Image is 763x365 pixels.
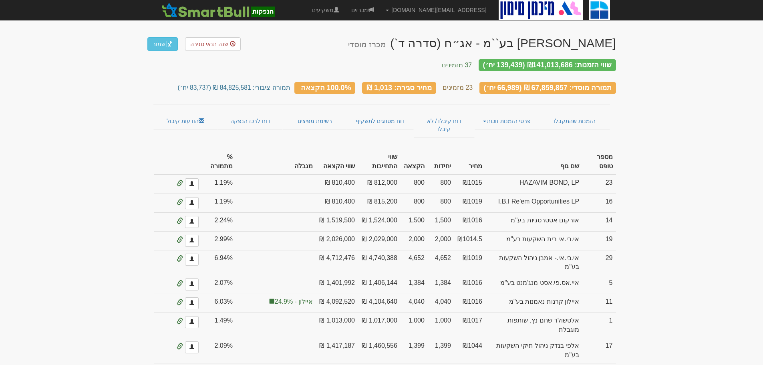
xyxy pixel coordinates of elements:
[177,199,183,206] span: הזמנה אונליין
[236,294,316,313] td: הקצאה בפועל לקבוצה 'איילון' 6.03%
[582,250,616,275] td: 29
[582,231,616,250] td: 19
[485,294,582,313] td: איילון קרנות נאמנות בע"מ
[239,297,313,307] span: איילון - 24.9%
[316,294,358,313] td: 4,092,520 ₪
[454,212,485,231] td: ₪1016
[454,275,485,294] td: ₪1016
[316,212,358,231] td: 1,519,500 ₪
[316,194,358,212] td: 810,400 ₪
[401,212,428,231] td: 1,500
[428,212,454,231] td: 1,500
[147,37,178,51] a: שמור
[582,212,616,231] td: 14
[485,212,582,231] td: אורקום אסטרטגיות בע"מ
[358,250,401,275] td: 4,740,388 ₪
[358,194,401,212] td: 815,200 ₪
[316,313,358,338] td: 1,013,000 ₪
[177,218,183,224] span: הזמנה אונליין
[401,231,428,250] td: 2,000
[236,149,316,175] th: מגבלה
[454,294,485,313] td: ₪1016
[582,194,616,212] td: 16
[428,275,454,294] td: 1,384
[428,294,454,313] td: 4,040
[582,149,616,175] th: מספר טופס
[582,338,616,363] td: 17
[347,113,414,129] a: דוח מסווגים לתשקיף
[202,275,236,294] td: 2.07%
[316,231,358,250] td: 2,026,000 ₪
[159,2,277,18] img: סמארטבול - מערכת לניהול הנפקות
[301,83,351,91] span: 100.0% הקצאה כולל מגבלות
[190,41,228,47] span: שנה תנאי סגירה
[362,82,436,94] div: מחיר סגירה: 1,013 ₪
[454,250,485,275] td: ₪1019
[428,231,454,250] td: 2,000
[177,237,183,243] span: הזמנה אונליין
[485,175,582,194] td: HAZAVIM BOND, LP
[454,175,485,194] td: ₪1015
[485,231,582,250] td: אי.בי.אי בית השקעות בע"מ
[316,149,358,175] th: שווי הקצאה
[358,313,401,338] td: 1,017,000 ₪
[177,318,183,325] span: הזמנה אונליין
[202,149,236,175] th: % מתמורה
[358,275,401,294] td: 1,406,144 ₪
[153,113,218,129] a: הודעות קיבול
[485,313,582,338] td: אלטשולר שחם נץ, שותפות מוגבלת
[428,175,454,194] td: 800
[454,231,485,250] td: ₪1014.5
[428,149,454,175] th: יחידות
[454,313,485,338] td: ₪1017
[485,149,582,175] th: שם גוף
[316,338,358,363] td: 1,417,187 ₪
[177,180,183,187] span: הזמנה אונליין
[358,175,401,194] td: 812,000 ₪
[177,256,183,262] span: הזמנה אונליין
[282,113,346,129] a: רשימת מפיצים
[202,175,236,194] td: 1.19%
[401,250,428,275] td: 4,652
[454,338,485,363] td: ₪1044
[268,298,275,305] span: בהזמנה אונליין הוזנה מגבלה למשקיע זה בלבד (לא משותפת)
[428,250,454,275] td: 4,652
[428,313,454,338] td: 1,000
[316,275,358,294] td: 1,401,992 ₪
[582,175,616,194] td: 23
[414,113,474,137] a: דוח קיבלו / לא קיבלו
[401,313,428,338] td: 1,000
[475,113,539,129] a: פרטי הזמנות זוכות
[485,338,582,363] td: אלפי בנדק ניהול תיקי השקעות בע"מ
[401,149,428,175] th: הקצאה
[479,59,616,71] div: שווי הזמנות: ₪141,013,686 (139,439 יח׳)
[485,194,582,212] td: I.B.I Re'em Opportunities LP
[202,294,236,313] td: 6.03%
[166,41,173,47] img: excel-file-white.png
[358,212,401,231] td: 1,524,000 ₪
[539,113,610,129] a: הזמנות שהתקבלו
[428,194,454,212] td: 800
[358,231,401,250] td: 2,029,000 ₪
[218,113,282,129] a: דוח לרכז הנפקה
[177,343,183,350] span: הזמנה אונליין
[401,294,428,313] td: 4,040
[443,84,473,91] small: 23 מזמינים
[177,280,183,287] span: הזמנה אונליין
[202,338,236,363] td: 2.09%
[358,338,401,363] td: 1,460,556 ₪
[358,149,401,175] th: שווי התחייבות
[316,250,358,275] td: 4,712,476 ₪
[358,294,401,313] td: 4,104,640 ₪
[401,275,428,294] td: 1,384
[177,299,183,306] span: הזמנה אונליין
[185,37,241,51] a: שנה תנאי סגירה
[454,149,485,175] th: מחיר
[348,40,386,49] small: מכרז מוסדי
[582,275,616,294] td: 5
[202,250,236,275] td: 6.94%
[202,194,236,212] td: 1.19%
[582,294,616,313] td: 11
[485,250,582,275] td: אי.בי.אי.- אמבן ניהול השקעות בע"מ
[401,338,428,363] td: 1,399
